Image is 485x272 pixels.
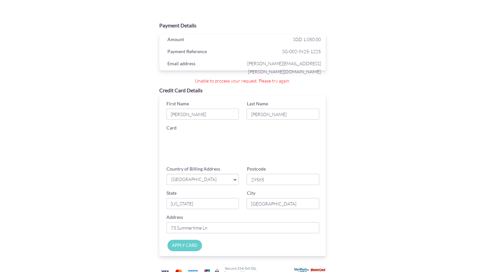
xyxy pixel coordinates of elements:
label: Last Name [247,100,268,107]
label: Address [166,214,183,220]
label: City [247,190,255,196]
span: [PERSON_NAME][EMAIL_ADDRESS][PERSON_NAME][DOMAIN_NAME] [244,59,321,76]
label: First Name [166,100,189,107]
div: Credit Card Details [159,87,326,94]
span: [GEOGRAPHIC_DATA] [171,176,228,183]
div: Email address [163,59,244,69]
div: Unable to process your request. Please try again. [164,78,321,84]
iframe: Secure card expiration date input frame [166,151,240,163]
span: SGD 1,050.00 [293,37,321,42]
div: Payment Reference [163,47,244,57]
div: Payment Details [159,22,326,29]
iframe: Secure card number input frame [166,133,321,144]
a: [GEOGRAPHIC_DATA] [166,174,239,185]
label: Country of Billing Address [166,166,220,172]
span: SG-002-IN25-1225 [244,47,321,55]
label: Postcode [247,166,265,172]
label: State [166,190,177,196]
label: Card [166,125,177,131]
input: Apply Card [167,240,202,251]
div: Amount [163,35,244,45]
iframe: Secure card security code input frame [248,151,322,163]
